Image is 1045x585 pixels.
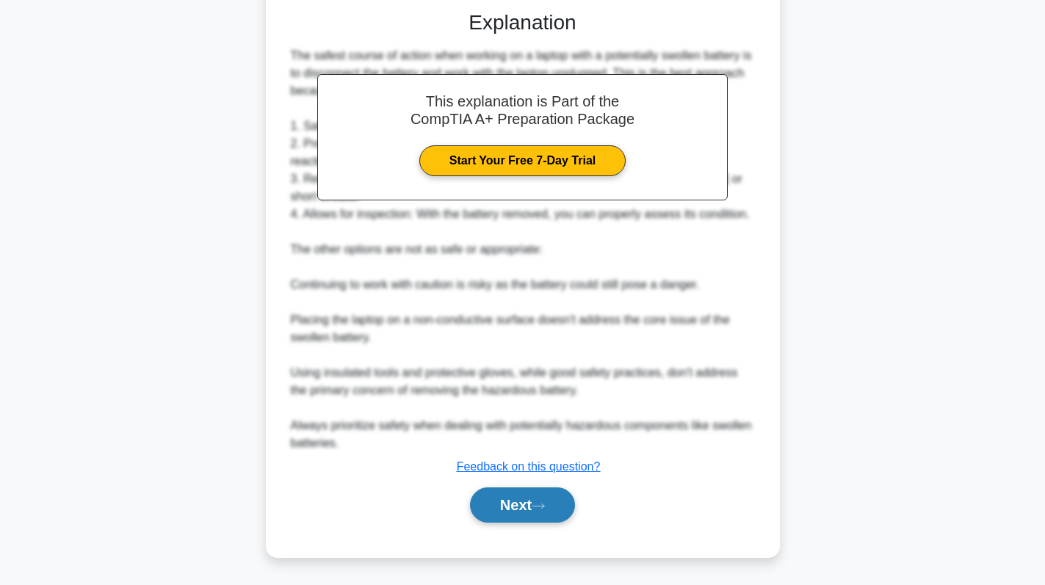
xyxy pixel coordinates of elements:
button: Next [470,487,575,523]
a: Start Your Free 7-Day Trial [419,145,626,176]
a: Feedback on this question? [457,460,601,473]
h3: Explanation [294,10,752,35]
div: The safest course of action when working on a laptop with a potentially swollen battery is to dis... [291,47,755,452]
